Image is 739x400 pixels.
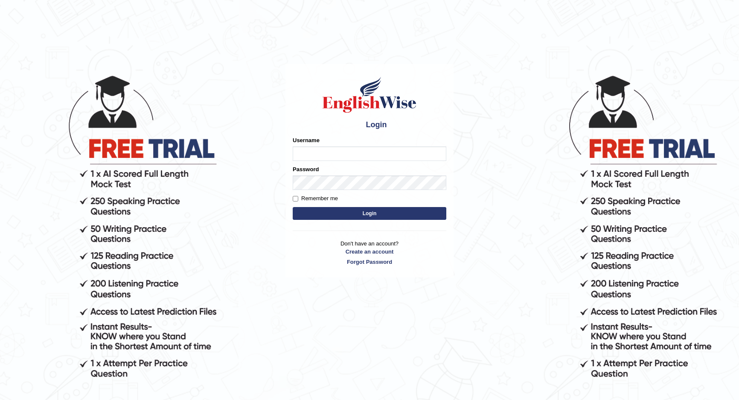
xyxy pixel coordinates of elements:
a: Create an account [293,248,446,256]
label: Password [293,165,319,173]
label: Username [293,136,320,144]
img: Logo of English Wise sign in for intelligent practice with AI [321,76,418,114]
h4: Login [293,118,446,132]
a: Forgot Password [293,258,446,266]
input: Remember me [293,196,298,201]
label: Remember me [293,194,338,203]
button: Login [293,207,446,220]
p: Don't have an account? [293,239,446,266]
